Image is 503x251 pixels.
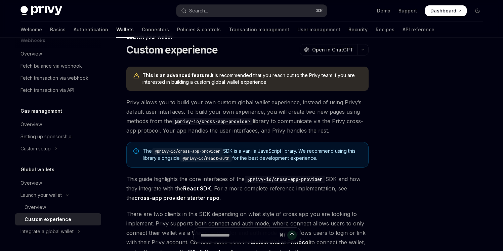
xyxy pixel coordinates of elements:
[15,189,101,201] button: Toggle Launch your wallet section
[377,7,390,14] a: Demo
[15,177,101,189] a: Overview
[152,148,223,155] code: @privy-io/cross-app-provider
[20,62,82,70] div: Fetch balance via webhook
[20,50,42,58] div: Overview
[20,145,51,153] div: Custom setup
[376,22,394,38] a: Recipes
[15,72,101,84] a: Fetch transaction via webhook
[316,8,323,13] span: ⌘ K
[126,98,369,135] span: Privy allows you to build your own custom global wallet experience, instead of using Privy’s defa...
[20,74,88,82] div: Fetch transaction via webhook
[15,143,101,155] button: Toggle Custom setup section
[399,7,417,14] a: Support
[15,84,101,96] a: Fetch transaction via API
[183,185,211,192] strong: React SDK
[133,148,139,154] svg: Note
[180,155,232,162] code: @privy-io/react-auth
[134,194,219,202] a: cross-app provider starter repo
[126,174,369,203] span: This guide highlights the core interfaces of the SDK and how they integrate with the . For a more...
[229,22,289,38] a: Transaction management
[425,5,467,16] a: Dashboard
[15,225,101,238] button: Toggle Integrate a global wallet section
[172,118,253,125] code: @privy-io/cross-app-provider
[312,46,353,53] span: Open in ChatGPT
[142,22,169,38] a: Connectors
[201,228,277,243] input: Ask a question...
[15,213,101,225] a: Custom experience
[25,203,46,211] div: Overview
[176,5,327,17] button: Open search
[142,72,211,78] b: This is an advanced feature.
[25,215,71,223] div: Custom experience
[20,227,74,236] div: Integrate a global wallet
[15,131,101,143] a: Setting up sponsorship
[177,22,221,38] a: Policies & controls
[20,133,72,141] div: Setting up sponsorship
[20,120,42,129] div: Overview
[116,22,134,38] a: Wallets
[126,44,218,56] h1: Custom experience
[430,7,456,14] span: Dashboard
[300,44,357,56] button: Open in ChatGPT
[472,5,483,16] button: Toggle dark mode
[20,179,42,187] div: Overview
[15,118,101,131] a: Overview
[20,191,62,199] div: Launch your wallet
[15,48,101,60] a: Overview
[143,148,362,162] span: The SDK is a vanilla JavaScript library. We recommend using this library alongside for the best d...
[20,166,54,174] h5: Global wallets
[287,230,297,240] button: Send message
[348,22,368,38] a: Security
[133,73,140,79] svg: Warning
[50,22,66,38] a: Basics
[20,107,62,115] h5: Gas management
[74,22,108,38] a: Authentication
[142,72,362,85] span: It is recommended that you reach out to the Privy team if you are interested in building a custom...
[15,201,101,213] a: Overview
[15,60,101,72] a: Fetch balance via webhook
[297,22,340,38] a: User management
[20,22,42,38] a: Welcome
[403,22,434,38] a: API reference
[20,86,74,94] div: Fetch transaction via API
[189,7,208,15] div: Search...
[245,176,325,183] code: @privy-io/cross-app-provider
[20,6,62,15] img: dark logo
